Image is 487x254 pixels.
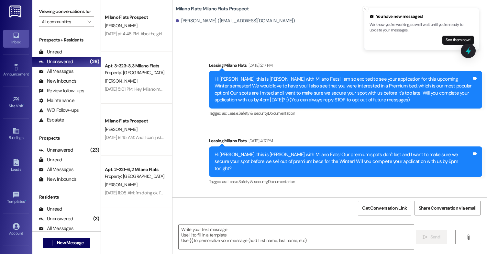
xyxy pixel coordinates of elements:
[39,206,62,213] div: Unread
[209,177,482,186] div: Tagged as:
[238,110,268,116] span: Safety & security ,
[3,189,29,207] a: Templates •
[29,71,30,75] span: •
[105,190,256,196] div: [DATE] 11:05 AM: I'm doing ok, I've just been having a really tough time with anxiety
[105,31,394,37] div: [DATE] at 4:48 PM: Also the girl I bought it from said she had reserved a parking spot is there a...
[176,17,295,24] div: [PERSON_NAME]. ([EMAIL_ADDRESS][DOMAIN_NAME])
[423,235,427,240] i: 
[105,63,165,69] div: Apt. 3~323~3, 3 Milano Flats
[9,6,23,17] img: ResiDesk Logo
[39,215,73,222] div: Unanswered
[39,49,62,55] div: Unread
[32,37,101,43] div: Prospects + Residents
[32,194,101,201] div: Residents
[362,205,407,212] span: Get Conversation Link
[370,22,474,33] p: We know you're working, so we'll wait until you're ready to update your messages.
[3,157,29,175] a: Leads
[105,78,137,84] span: [PERSON_NAME]
[57,239,83,246] span: New Message
[105,14,165,21] div: Milano Flats Prospect
[39,87,84,94] div: Review follow-ups
[430,234,440,240] span: Send
[39,58,73,65] div: Unanswered
[105,134,180,140] div: [DATE] 9:45 AM: And I can just like resign
[105,182,137,188] span: [PERSON_NAME]
[268,179,295,184] span: Documentation
[39,117,64,123] div: Escalate
[247,137,273,144] div: [DATE] 4:17 PM
[50,240,54,246] i: 
[442,36,474,45] button: See them now!
[215,151,472,172] div: Hi [PERSON_NAME], this is [PERSON_NAME] with Milano Flats! Our premium spots don't last and I wan...
[88,57,101,67] div: (26)
[227,179,238,184] span: Lease ,
[105,69,165,76] div: Property: [GEOGRAPHIC_DATA] Flats
[42,17,84,27] input: All communities
[3,221,29,238] a: Account
[362,6,369,12] button: Close toast
[247,62,273,69] div: [DATE] 2:17 PM
[23,103,24,107] span: •
[39,97,74,104] div: Maintenance
[3,125,29,143] a: Buildings
[89,145,101,155] div: (23)
[32,135,101,142] div: Prospects
[39,6,94,17] label: Viewing conversations for
[209,109,482,118] div: Tagged as:
[39,107,79,114] div: WO Follow-ups
[39,225,73,232] div: All Messages
[466,235,471,240] i: 
[105,86,388,92] div: [DATE] 5:01 PM: Hey Milano management. I have a summer contract and I went home for the 2nd half ...
[25,198,26,203] span: •
[92,214,101,224] div: (3)
[415,201,481,215] button: Share Conversation via email
[39,166,73,173] div: All Messages
[3,30,29,47] a: Inbox
[227,110,238,116] span: Lease ,
[238,179,268,184] span: Safety & security ,
[39,156,62,163] div: Unread
[39,68,73,75] div: All Messages
[419,205,476,212] span: Share Conversation via email
[105,126,137,132] span: [PERSON_NAME]
[176,6,249,12] b: Milano Flats: Milano Flats Prospect
[209,62,482,71] div: Leasing Milano Flats
[39,78,76,85] div: New Inbounds
[3,94,29,111] a: Site Visit •
[105,23,137,29] span: [PERSON_NAME]
[87,19,91,24] i: 
[209,137,482,146] div: Leasing Milano Flats
[358,201,411,215] button: Get Conversation Link
[39,176,76,183] div: New Inbounds
[39,147,73,154] div: Unanswered
[105,173,165,180] div: Property: [GEOGRAPHIC_DATA] Flats
[105,118,165,124] div: Milano Flats Prospect
[268,110,295,116] span: Documentation
[416,230,447,244] button: Send
[370,13,474,20] div: You have new messages!
[215,76,472,104] div: Hi [PERSON_NAME], this is [PERSON_NAME] with Milano Flats! I am so excited to see your applicatio...
[105,166,165,173] div: Apt. 2~221~6, 2 Milano Flats
[43,238,91,248] button: New Message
